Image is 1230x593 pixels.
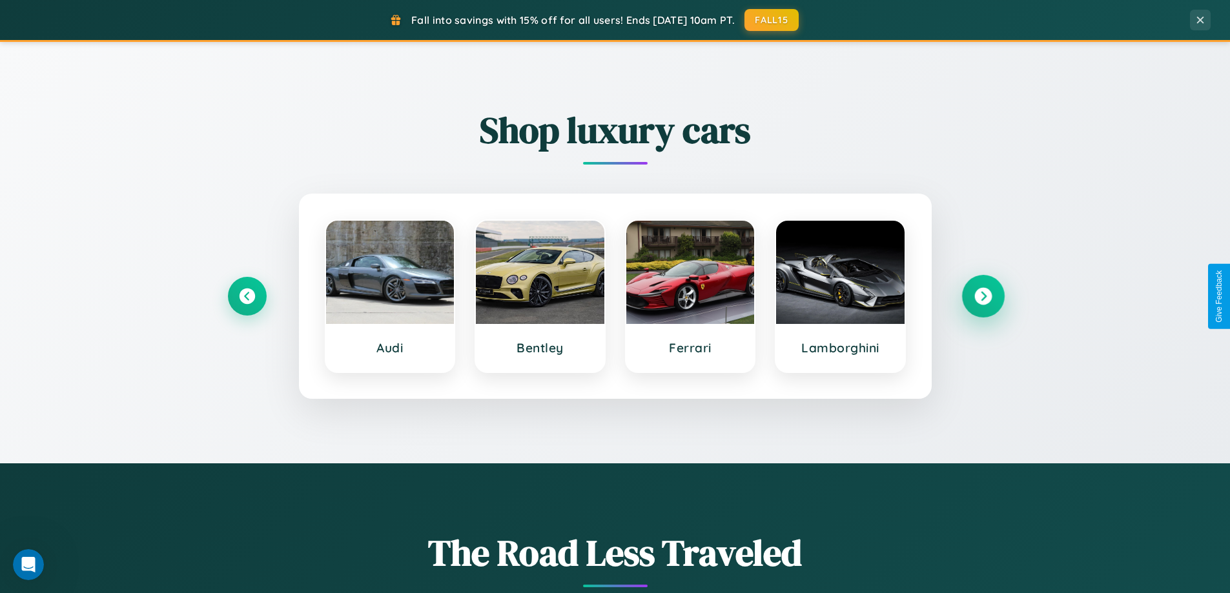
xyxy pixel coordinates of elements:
[1215,270,1224,323] div: Give Feedback
[411,14,735,26] span: Fall into savings with 15% off for all users! Ends [DATE] 10am PT.
[489,340,591,356] h3: Bentley
[639,340,742,356] h3: Ferrari
[789,340,892,356] h3: Lamborghini
[228,105,1003,155] h2: Shop luxury cars
[339,340,442,356] h3: Audi
[228,528,1003,578] h1: The Road Less Traveled
[744,9,799,31] button: FALL15
[13,549,44,580] iframe: Intercom live chat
